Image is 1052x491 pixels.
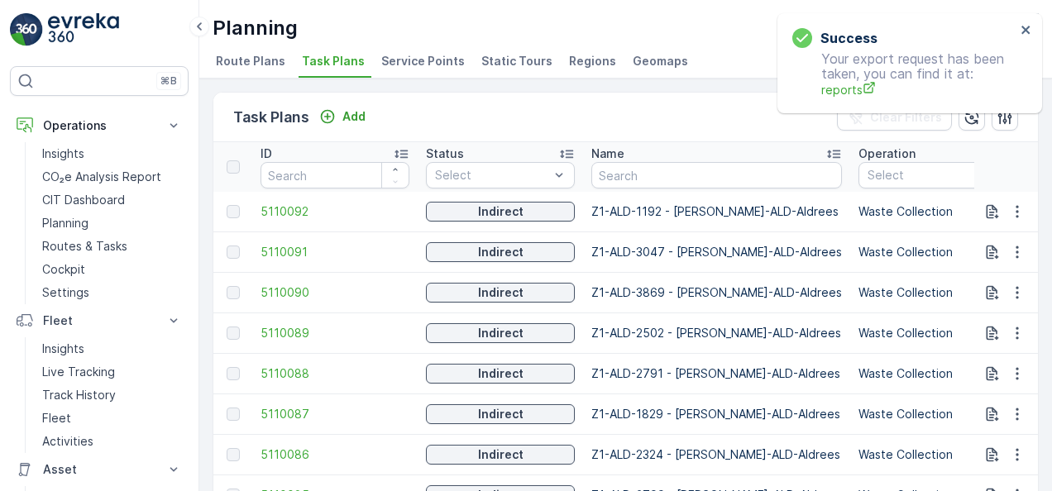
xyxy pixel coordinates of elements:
a: Live Tracking [36,360,189,384]
p: Add [342,108,366,125]
a: Insights [36,337,189,360]
p: Settings [42,284,89,301]
a: Insights [36,142,189,165]
input: Search [591,162,842,188]
div: Toggle Row Selected [227,448,240,461]
a: 5110090 [261,284,409,301]
a: CO₂e Analysis Report [36,165,189,188]
p: Indirect [478,203,524,220]
p: CO₂e Analysis Report [42,169,161,185]
button: Indirect [426,202,575,222]
a: 5110087 [261,406,409,422]
span: Geomaps [633,53,688,69]
p: Fleet [43,312,155,329]
button: Add [313,107,372,126]
p: Routes & Tasks [42,238,127,255]
p: Insights [42,145,84,162]
h3: Success [820,28,877,48]
p: Z1-ALD-2791 - [PERSON_NAME]-ALD-Aldrees [591,365,842,382]
a: 5110088 [261,365,409,382]
p: Indirect [478,284,524,301]
p: Indirect [478,244,524,260]
p: Your export request has been taken, you can find it at: [792,51,1016,98]
p: Operations [43,117,155,134]
a: Activities [36,430,189,453]
a: 5110092 [261,203,409,220]
p: Planning [42,215,88,231]
div: Toggle Row Selected [227,245,240,259]
button: Indirect [426,283,575,303]
button: close [1021,23,1032,39]
p: Status [426,145,464,162]
p: Waste Collection [858,406,1007,422]
a: 5110089 [261,325,409,341]
p: Z1-ALD-2502 - [PERSON_NAME]-ALD-Aldrees [591,325,842,341]
a: 5110086 [261,446,409,463]
span: Service Points [381,53,465,69]
p: Z1-ALD-1192 - [PERSON_NAME]-ALD-Aldrees [591,203,842,220]
button: Indirect [426,364,575,384]
div: Toggle Row Selected [227,367,240,380]
a: Track History [36,384,189,407]
button: Clear Filters [837,104,952,131]
p: Select [868,167,982,184]
p: ⌘B [160,74,177,88]
a: Planning [36,212,189,235]
p: Clear Filters [870,109,942,126]
p: Task Plans [233,106,309,129]
button: Asset [10,453,189,486]
a: reports [821,81,1016,98]
p: Z1-ALD-3869 - [PERSON_NAME]-ALD-Aldrees [591,284,842,301]
p: Activities [42,433,93,450]
button: Indirect [426,242,575,262]
p: Live Tracking [42,364,115,380]
img: logo_light-DOdMpM7g.png [48,13,119,46]
p: Track History [42,387,116,403]
p: Select [435,167,549,184]
div: Toggle Row Selected [227,286,240,299]
p: Indirect [478,325,524,341]
span: Regions [569,53,616,69]
p: Insights [42,341,84,357]
p: Waste Collection [858,244,1007,260]
div: Toggle Row Selected [227,408,240,421]
p: Asset [43,461,155,478]
a: Settings [36,281,189,304]
input: Search [261,162,409,188]
p: Waste Collection [858,284,1007,301]
a: 5110091 [261,244,409,260]
button: Indirect [426,323,575,343]
p: Waste Collection [858,446,1007,463]
span: Static Tours [481,53,552,69]
a: Cockpit [36,258,189,281]
p: Waste Collection [858,365,1007,382]
p: Z1-ALD-2324 - [PERSON_NAME]-ALD-Aldrees [591,446,842,463]
div: Toggle Row Selected [227,327,240,340]
button: Operations [10,109,189,142]
a: Fleet [36,407,189,430]
span: Route Plans [216,53,285,69]
p: Planning [213,15,298,41]
p: Z1-ALD-3047 - [PERSON_NAME]-ALD-Aldrees [591,244,842,260]
p: Operation [858,145,916,162]
button: Indirect [426,445,575,465]
p: Fleet [42,410,71,427]
p: Indirect [478,365,524,382]
p: Waste Collection [858,203,1007,220]
button: Indirect [426,404,575,424]
p: ID [261,145,272,162]
button: Fleet [10,304,189,337]
p: Indirect [478,406,524,422]
p: Waste Collection [858,325,1007,341]
div: Toggle Row Selected [227,205,240,218]
span: Task Plans [302,53,365,69]
a: Routes & Tasks [36,235,189,258]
